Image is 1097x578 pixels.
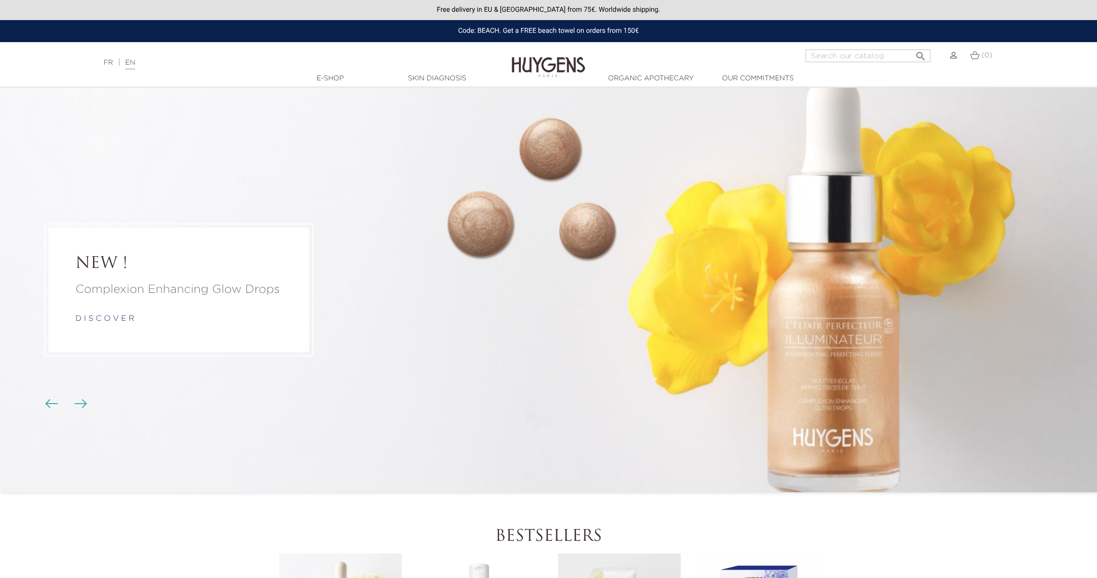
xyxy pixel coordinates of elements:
h2: Bestsellers [277,528,820,546]
a: Our commitments [709,73,807,84]
span: (0) [981,52,992,59]
a: FR [104,59,113,66]
a: Organic Apothecary [602,73,700,84]
a: Complexion Enhancing Glow Drops [75,281,282,299]
a: Skin Diagnosis [388,73,486,84]
a: NEW ! [75,255,282,273]
a: d i s c o v e r [75,315,134,323]
input: Search [806,49,930,62]
a: EN [125,59,135,70]
i:  [915,48,927,59]
a: E-Shop [281,73,379,84]
button:  [912,47,930,60]
div: Carousel buttons [49,397,81,411]
div: | [99,57,450,69]
img: Huygens [512,41,585,79]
